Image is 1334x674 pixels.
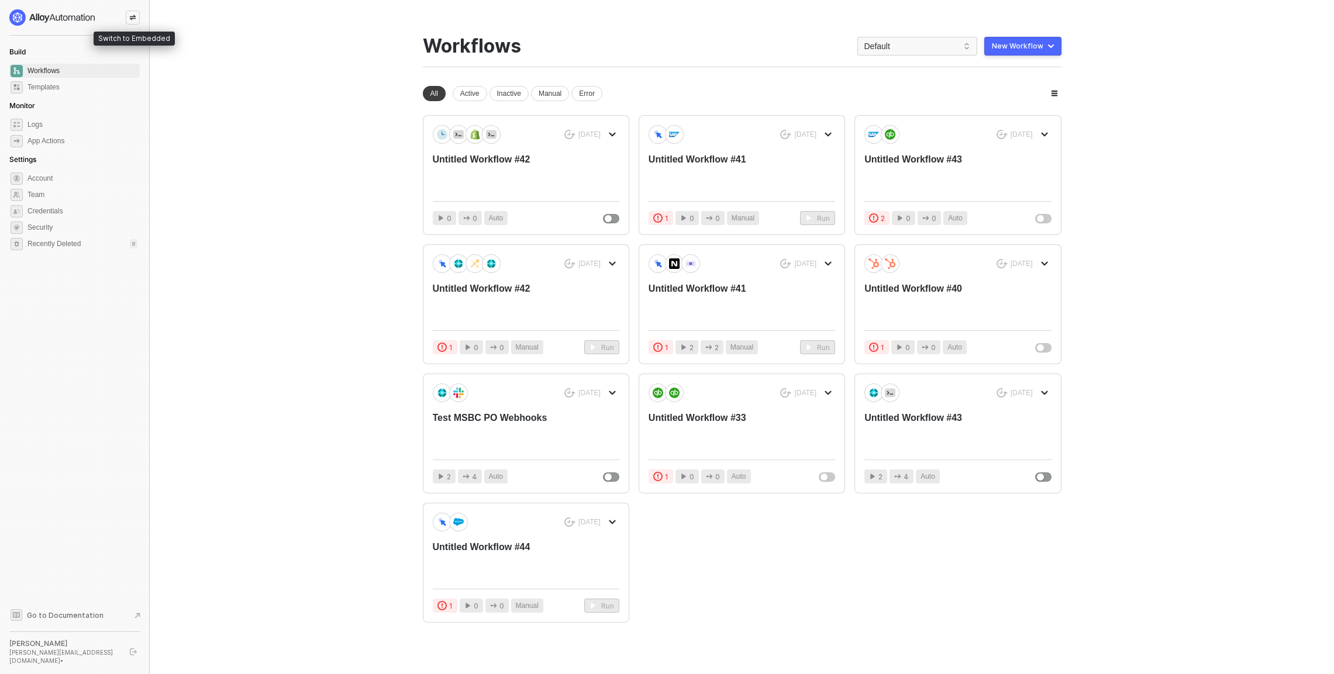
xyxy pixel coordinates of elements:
[948,213,963,224] span: Auto
[864,153,1014,192] div: Untitled Workflow #43
[27,204,137,218] span: Credentials
[715,342,719,353] span: 2
[11,222,23,234] span: security
[868,388,879,398] img: icon
[780,388,791,398] span: icon-success-page
[27,220,137,234] span: Security
[516,600,539,611] span: Manual
[437,129,447,140] img: icon
[489,213,504,224] span: Auto
[715,471,720,482] span: 0
[665,471,668,482] span: 1
[11,189,23,201] span: team
[881,213,885,224] span: 2
[499,600,504,611] span: 0
[27,80,137,94] span: Templates
[9,648,119,665] div: [PERSON_NAME][EMAIL_ADDRESS][DOMAIN_NAME] •
[685,258,696,269] img: icon
[27,171,137,185] span: Account
[868,258,879,269] img: icon
[27,239,81,249] span: Recently Deleted
[1011,130,1033,140] div: [DATE]
[881,342,884,353] span: 1
[578,130,601,140] div: [DATE]
[453,129,464,140] img: icon
[130,239,137,248] div: 0
[715,213,720,224] span: 0
[11,205,23,217] span: credentials
[27,188,137,202] span: Team
[584,340,619,354] button: Run
[864,37,970,55] span: Default
[433,282,582,321] div: Untitled Workflow #42
[732,213,754,224] span: Manual
[9,9,140,26] a: logo
[11,65,23,77] span: dashboard
[665,342,668,353] span: 1
[780,130,791,140] span: icon-success-page
[885,258,895,269] img: icon
[921,471,935,482] span: Auto
[825,389,832,396] span: icon-arrow-down
[489,471,504,482] span: Auto
[447,471,451,482] span: 2
[490,602,497,609] span: icon-app-actions
[825,131,832,138] span: icon-arrow-down
[653,258,663,268] img: icon
[1011,259,1033,269] div: [DATE]
[486,258,497,269] img: icon
[690,471,694,482] span: 0
[578,517,601,527] div: [DATE]
[470,258,480,269] img: icon
[564,517,575,527] span: icon-success-page
[433,541,582,579] div: Untitled Workflow #44
[9,9,96,26] img: logo
[894,473,901,480] span: icon-app-actions
[931,342,936,353] span: 0
[690,213,694,224] span: 0
[27,610,104,620] span: Go to Documentation
[474,600,478,611] span: 0
[453,388,464,398] img: icon
[800,340,835,354] button: Run
[463,473,470,480] span: icon-app-actions
[11,609,22,621] span: documentation
[490,344,497,351] span: icon-app-actions
[423,35,521,57] div: Workflows
[9,155,36,164] span: Settings
[1011,388,1033,398] div: [DATE]
[486,129,497,140] img: icon
[922,344,929,351] span: icon-app-actions
[906,213,911,224] span: 0
[11,172,23,185] span: settings
[578,259,601,269] div: [DATE]
[473,213,477,224] span: 0
[690,342,694,353] span: 2
[730,342,753,353] span: Manual
[609,389,616,396] span: icon-arrow-down
[564,259,575,269] span: icon-success-page
[27,64,137,78] span: Workflows
[653,388,663,398] img: icon
[732,471,746,482] span: Auto
[649,412,798,450] div: Untitled Workflow #33
[885,129,895,140] img: icon
[665,213,668,224] span: 1
[27,136,64,146] div: App Actions
[878,471,883,482] span: 2
[584,599,619,613] button: Run
[649,153,798,192] div: Untitled Workflow #41
[649,282,798,321] div: Untitled Workflow #41
[800,211,835,225] button: Run
[609,131,616,138] span: icon-arrow-down
[997,259,1008,269] span: icon-success-page
[470,129,480,140] img: icon
[449,600,453,611] span: 1
[864,282,1014,321] div: Untitled Workflow #40
[705,344,712,351] span: icon-app-actions
[132,610,143,621] span: document-arrow
[447,213,451,224] span: 0
[564,388,575,398] span: icon-success-page
[794,259,816,269] div: [DATE]
[463,215,470,222] span: icon-app-actions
